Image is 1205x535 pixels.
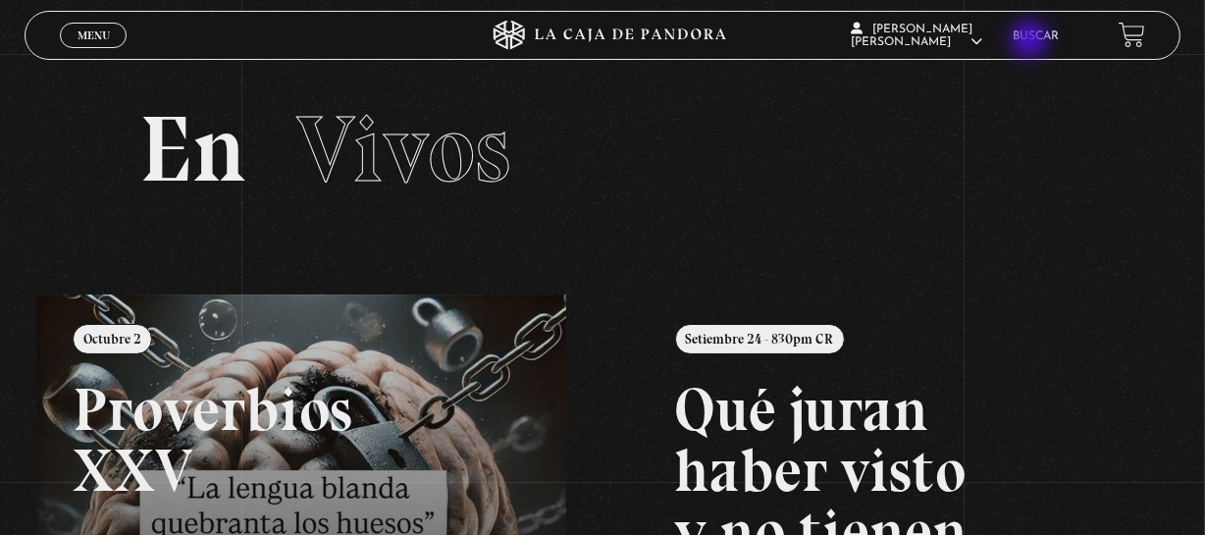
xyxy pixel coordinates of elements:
span: Cerrar [71,46,117,60]
span: [PERSON_NAME] [PERSON_NAME] [851,24,982,48]
a: Buscar [1014,30,1060,42]
h2: En [139,103,1065,196]
span: Vivos [296,93,510,205]
a: View your shopping cart [1119,22,1145,48]
span: Menu [78,29,110,41]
